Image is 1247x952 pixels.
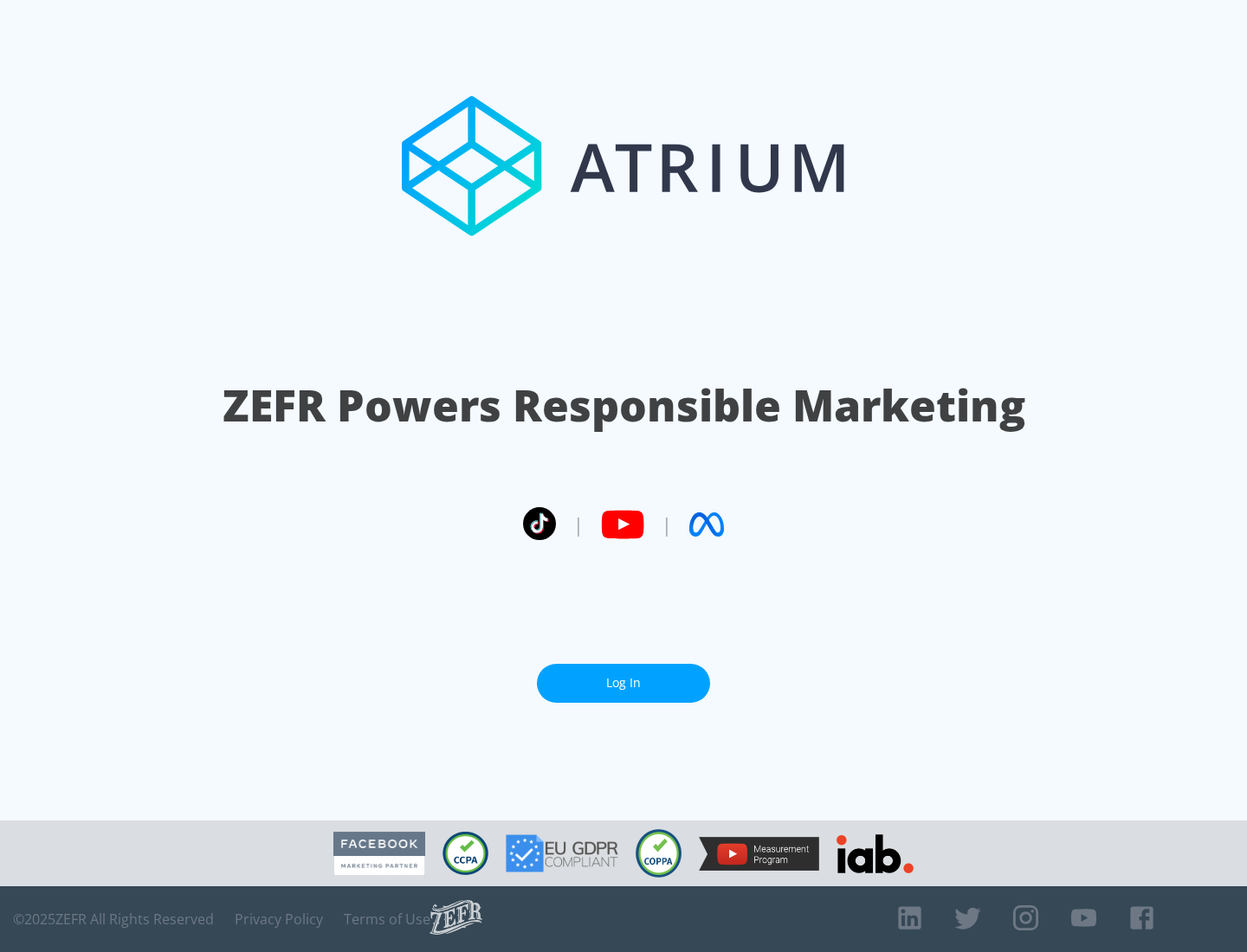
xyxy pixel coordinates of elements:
img: CCPA Compliant [443,832,488,875]
img: YouTube Measurement Program [699,837,819,871]
a: Terms of Use [344,910,430,928]
img: Facebook Marketing Partner [333,832,425,876]
span: | [662,511,672,537]
a: Log In [537,664,710,703]
img: IAB [837,834,914,873]
img: GDPR Compliant [506,834,618,872]
h1: ZEFR Powers Responsible Marketing [223,376,1025,435]
span: | [573,511,584,537]
a: Privacy Policy [235,910,323,928]
span: © 2025 ZEFR All Rights Reserved [13,910,214,928]
img: COPPA Compliant [636,829,682,878]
